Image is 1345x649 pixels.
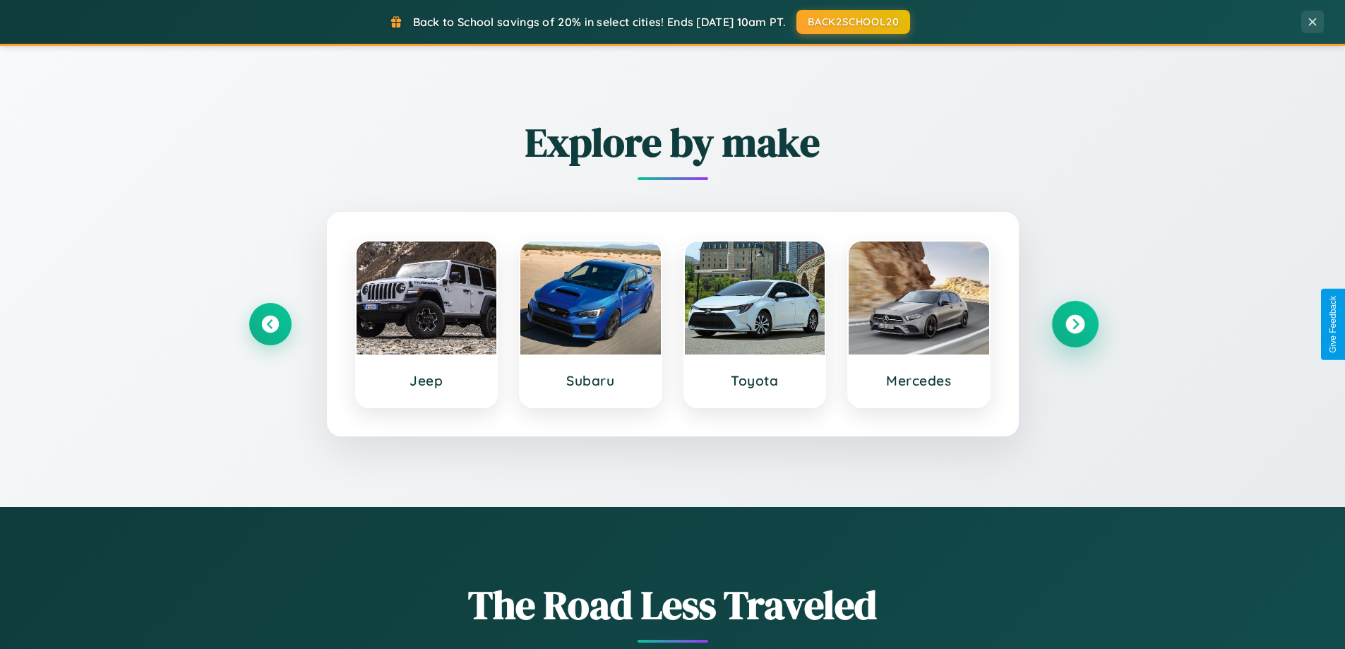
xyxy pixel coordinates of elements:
[249,115,1096,169] h2: Explore by make
[699,372,811,389] h3: Toyota
[796,10,910,34] button: BACK2SCHOOL20
[534,372,647,389] h3: Subaru
[1328,296,1338,353] div: Give Feedback
[413,15,786,29] span: Back to School savings of 20% in select cities! Ends [DATE] 10am PT.
[249,578,1096,632] h1: The Road Less Traveled
[371,372,483,389] h3: Jeep
[863,372,975,389] h3: Mercedes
